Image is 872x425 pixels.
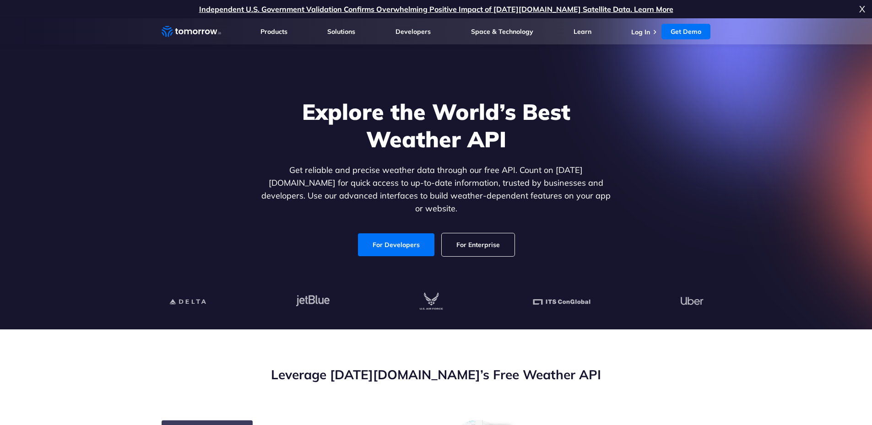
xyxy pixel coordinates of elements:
p: Get reliable and precise weather data through our free API. Count on [DATE][DOMAIN_NAME] for quic... [260,164,613,215]
a: Home link [162,25,221,38]
a: Learn [574,27,591,36]
a: Get Demo [661,24,710,39]
a: Independent U.S. Government Validation Confirms Overwhelming Positive Impact of [DATE][DOMAIN_NAM... [199,5,673,14]
h2: Leverage [DATE][DOMAIN_NAME]’s Free Weather API [162,366,711,383]
h1: Explore the World’s Best Weather API [260,98,613,153]
a: Solutions [327,27,355,36]
a: Developers [395,27,431,36]
a: Space & Technology [471,27,533,36]
a: For Enterprise [442,233,515,256]
a: Products [260,27,287,36]
a: For Developers [358,233,434,256]
a: Log In [631,28,650,36]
